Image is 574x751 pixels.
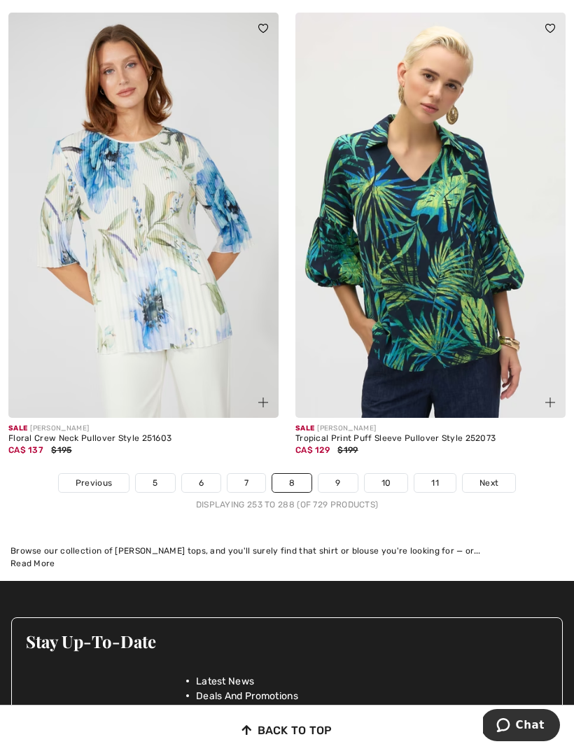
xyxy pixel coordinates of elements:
span: Contests [196,703,237,718]
span: $195 [51,445,71,455]
span: CA$ 137 [8,445,43,455]
img: plus_v2.svg [258,398,268,407]
a: 10 [365,474,408,492]
span: $199 [337,445,358,455]
span: CA$ 129 [295,445,330,455]
img: Tropical Print Puff Sleeve Pullover Style 252073. Midnight Blue/Multi [295,13,566,418]
div: [PERSON_NAME] [8,423,279,434]
span: Next [479,477,498,489]
span: Deals And Promotions [196,689,298,703]
img: heart_black_full.svg [258,24,268,32]
h3: Stay Up-To-Date [26,632,548,650]
img: plus_v2.svg [545,398,555,407]
a: 8 [272,474,311,492]
a: 6 [182,474,220,492]
span: Read More [10,559,55,568]
span: Sale [295,424,314,433]
span: Previous [76,477,112,489]
div: Browse our collection of [PERSON_NAME] tops, and you'll surely find that shirt or blouse you're l... [10,545,563,557]
img: heart_black_full.svg [545,24,555,32]
iframe: Opens a widget where you can chat to one of our agents [483,709,560,744]
a: 11 [414,474,456,492]
a: Previous [59,474,129,492]
a: 7 [227,474,265,492]
div: [PERSON_NAME] [295,423,566,434]
div: Tropical Print Puff Sleeve Pullover Style 252073 [295,434,566,444]
a: 5 [136,474,174,492]
a: Next [463,474,515,492]
span: Latest News [196,674,254,689]
a: 9 [318,474,357,492]
img: Floral Crew Neck Pullover Style 251603. Off white/blue [8,13,279,418]
span: Sale [8,424,27,433]
div: Floral Crew Neck Pullover Style 251603 [8,434,279,444]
